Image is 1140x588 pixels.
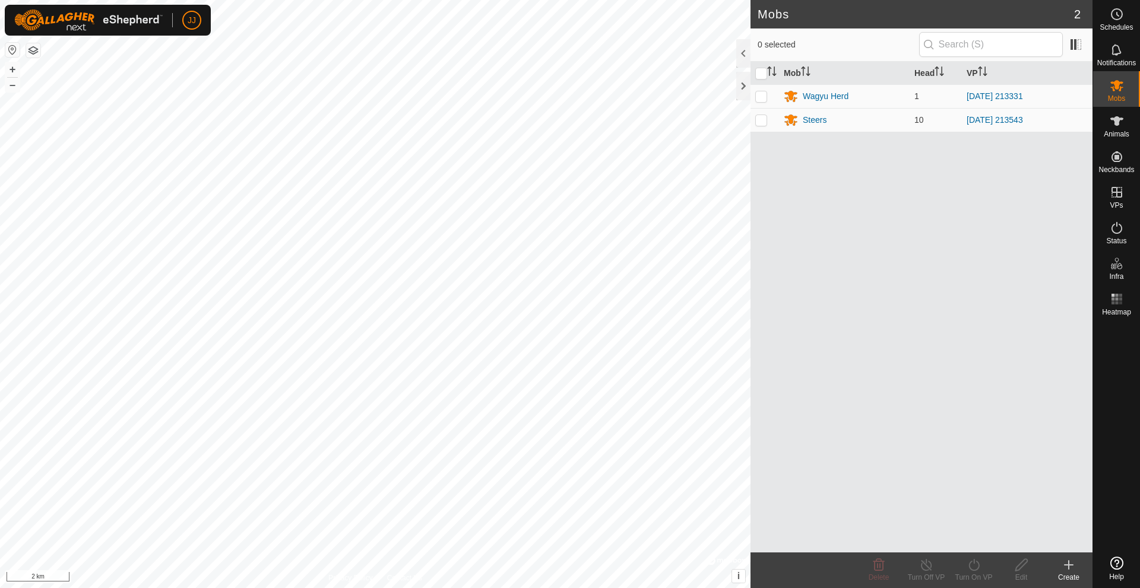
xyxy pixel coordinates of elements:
span: Status [1106,237,1126,244]
span: i [737,571,740,581]
a: Privacy Policy [328,573,373,583]
button: Reset Map [5,43,20,57]
p-sorticon: Activate to sort [801,68,810,78]
th: Mob [779,62,910,85]
span: Mobs [1108,95,1125,102]
div: Turn On VP [950,572,997,583]
div: Edit [997,572,1045,583]
button: – [5,78,20,92]
div: Turn Off VP [902,572,950,583]
img: Gallagher Logo [14,9,163,31]
span: Animals [1104,131,1129,138]
p-sorticon: Activate to sort [767,68,777,78]
span: Schedules [1100,24,1133,31]
span: Notifications [1097,59,1136,66]
h2: Mobs [758,7,1074,21]
span: Neckbands [1098,166,1134,173]
span: Delete [869,573,889,581]
input: Search (S) [919,32,1063,57]
span: 1 [914,91,919,101]
p-sorticon: Activate to sort [978,68,987,78]
div: Wagyu Herd [803,90,848,103]
th: VP [962,62,1092,85]
div: Steers [803,114,826,126]
a: Help [1093,552,1140,585]
span: Heatmap [1102,309,1131,316]
span: VPs [1110,202,1123,209]
span: Help [1109,573,1124,580]
span: JJ [188,14,196,27]
a: Contact Us [387,573,422,583]
button: Map Layers [26,43,40,58]
div: Create [1045,572,1092,583]
button: i [732,570,745,583]
span: Infra [1109,273,1123,280]
a: [DATE] 213543 [967,115,1023,125]
th: Head [910,62,962,85]
p-sorticon: Activate to sort [935,68,944,78]
span: 0 selected [758,39,919,51]
button: + [5,62,20,77]
span: 10 [914,115,924,125]
a: [DATE] 213331 [967,91,1023,101]
span: 2 [1074,5,1081,23]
